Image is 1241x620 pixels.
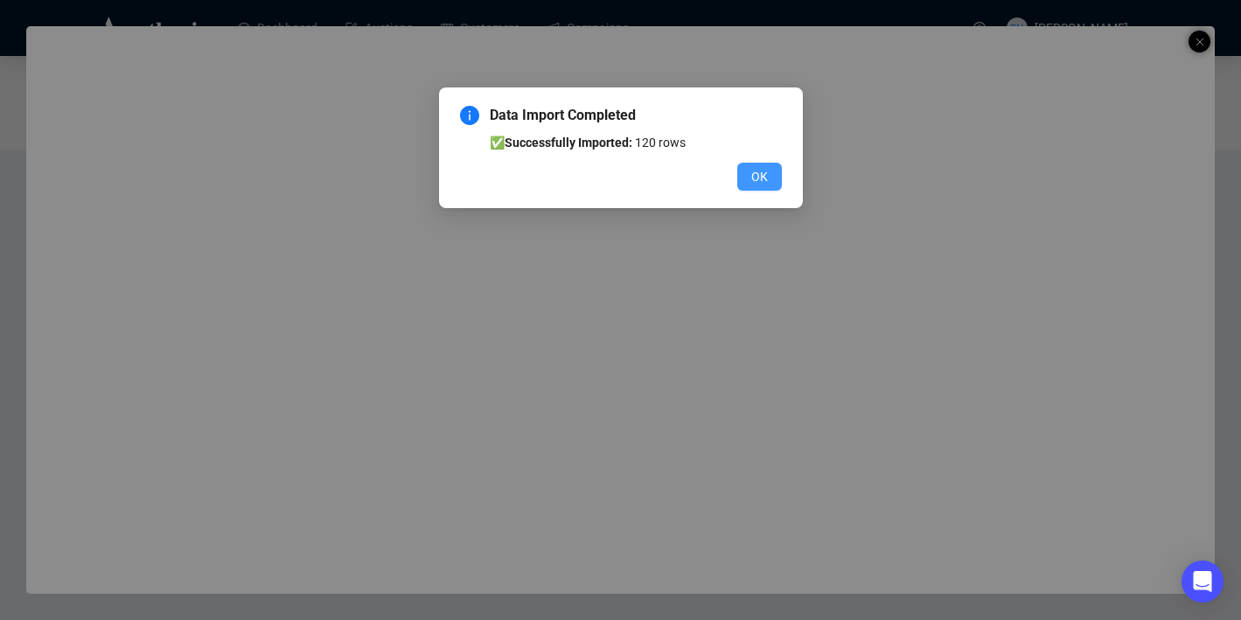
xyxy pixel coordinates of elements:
[505,136,632,150] b: Successfully Imported:
[490,133,782,152] li: ✅ 120 rows
[737,163,782,191] button: OK
[1182,561,1224,603] div: Open Intercom Messenger
[751,167,768,186] span: OK
[490,105,782,126] span: Data Import Completed
[460,106,479,125] span: info-circle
